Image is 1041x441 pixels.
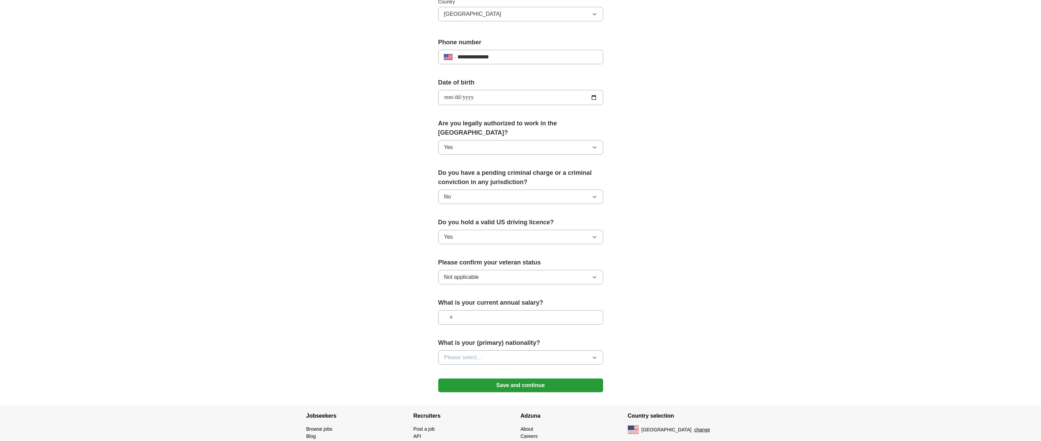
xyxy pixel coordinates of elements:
[438,350,603,365] button: Please select...
[438,298,603,307] label: What is your current annual salary?
[438,7,603,21] button: [GEOGRAPHIC_DATA]
[414,433,421,439] a: API
[438,38,603,47] label: Phone number
[438,338,603,348] label: What is your (primary) nationality?
[414,426,435,432] a: Post a job
[438,78,603,87] label: Date of birth
[642,426,692,433] span: [GEOGRAPHIC_DATA]
[521,426,533,432] a: About
[438,230,603,244] button: Yes
[444,233,453,241] span: Yes
[438,119,603,137] label: Are you legally authorized to work in the [GEOGRAPHIC_DATA]?
[306,426,332,432] a: Browse jobs
[444,10,501,18] span: [GEOGRAPHIC_DATA]
[628,406,735,426] h4: Country selection
[438,190,603,204] button: No
[444,273,479,281] span: Not applicable
[694,426,710,433] button: change
[628,426,639,434] img: US flag
[438,378,603,392] button: Save and continue
[438,258,603,267] label: Please confirm your veteran status
[444,353,482,362] span: Please select...
[444,143,453,151] span: Yes
[438,270,603,284] button: Not applicable
[444,193,451,201] span: No
[438,168,603,187] label: Do you have a pending criminal charge or a criminal conviction in any jurisdiction?
[521,433,538,439] a: Careers
[438,140,603,155] button: Yes
[306,433,316,439] a: Blog
[438,218,603,227] label: Do you hold a valid US driving licence?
